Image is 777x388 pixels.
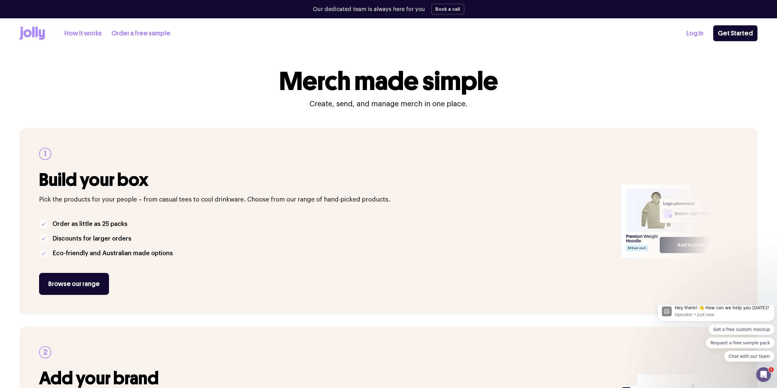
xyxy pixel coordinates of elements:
p: Pick the products for your people – from casual tees to cool drinkware. Choose from our range of ... [39,195,613,205]
p: Message from Operator, sent Just now [20,7,115,12]
button: Quick reply: Chat with our team [69,45,120,56]
h3: Build your box [39,170,613,190]
button: Quick reply: Get a free custom mockup [54,19,120,30]
button: Book a call [431,4,464,15]
div: Quick reply options [2,19,120,56]
div: 1 [39,148,51,160]
h1: Merch made simple [279,68,498,94]
a: Browse our range [39,273,109,295]
button: Quick reply: Request a free sample pack [51,32,120,43]
a: Log In [686,28,703,38]
p: Our dedicated team is always here for you [313,5,425,13]
a: How it works [64,28,102,38]
a: Get Started [713,25,757,41]
a: Order a free sample [111,28,170,38]
span: 1 [769,367,774,372]
p: Discounts for larger orders [53,234,131,244]
p: Eco-friendly and Australian made options [53,248,173,258]
p: Create, send, and manage merch in one place. [310,99,467,109]
iframe: Intercom live chat [756,367,771,382]
iframe: Intercom notifications message [655,305,777,372]
p: Order as little as 25 packs [53,219,127,229]
div: 2 [39,346,51,358]
img: Profile image for Operator [7,1,17,11]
